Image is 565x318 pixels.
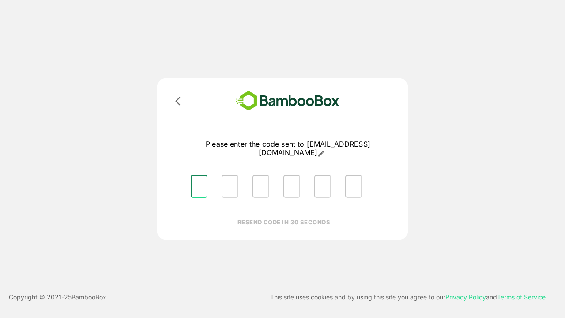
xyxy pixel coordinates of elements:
p: This site uses cookies and by using this site you agree to our and [270,292,546,303]
input: Please enter OTP character 4 [283,175,300,198]
input: Please enter OTP character 1 [191,175,207,198]
a: Privacy Policy [445,293,486,301]
a: Terms of Service [497,293,546,301]
input: Please enter OTP character 6 [345,175,362,198]
input: Please enter OTP character 3 [252,175,269,198]
p: Please enter the code sent to [EMAIL_ADDRESS][DOMAIN_NAME] [184,140,392,157]
img: bamboobox [223,88,352,114]
input: Please enter OTP character 5 [314,175,331,198]
input: Please enter OTP character 2 [222,175,238,198]
p: Copyright © 2021- 25 BambooBox [9,292,106,303]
